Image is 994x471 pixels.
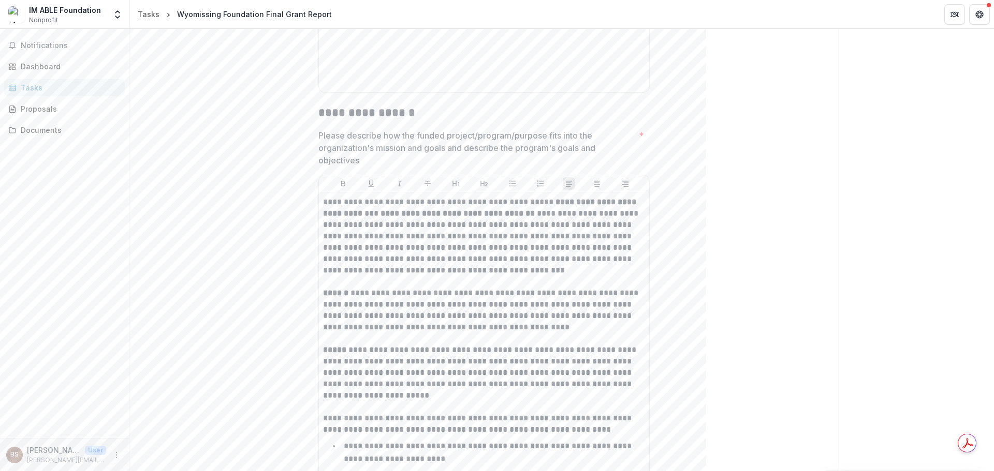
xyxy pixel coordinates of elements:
[110,4,125,25] button: Open entity switcher
[4,121,125,139] a: Documents
[944,4,965,25] button: Partners
[591,177,603,190] button: Align Center
[29,5,101,16] div: IM ABLE Foundation
[393,177,406,190] button: Italicize
[85,446,106,455] p: User
[27,455,106,465] p: [PERSON_NAME][EMAIL_ADDRESS][DOMAIN_NAME]
[478,177,490,190] button: Heading 2
[134,7,164,22] a: Tasks
[138,9,159,20] div: Tasks
[21,125,116,135] div: Documents
[337,177,349,190] button: Bold
[21,41,121,50] span: Notifications
[421,177,434,190] button: Strike
[10,451,19,458] div: Brian Sutherland
[969,4,990,25] button: Get Help
[619,177,632,190] button: Align Right
[21,103,116,114] div: Proposals
[563,177,575,190] button: Align Left
[21,82,116,93] div: Tasks
[4,100,125,117] a: Proposals
[29,16,58,25] span: Nonprofit
[534,177,547,190] button: Ordered List
[21,61,116,72] div: Dashboard
[365,177,377,190] button: Underline
[134,7,336,22] nav: breadcrumb
[4,37,125,54] button: Notifications
[318,129,635,166] p: Please describe how the funded project/program/purpose fits into the organization's mission and g...
[110,449,123,461] button: More
[177,9,332,20] div: Wyomissing Foundation Final Grant Report
[27,445,81,455] p: [PERSON_NAME]
[4,58,125,75] a: Dashboard
[506,177,519,190] button: Bullet List
[8,6,25,23] img: IM ABLE Foundation
[450,177,462,190] button: Heading 1
[4,79,125,96] a: Tasks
